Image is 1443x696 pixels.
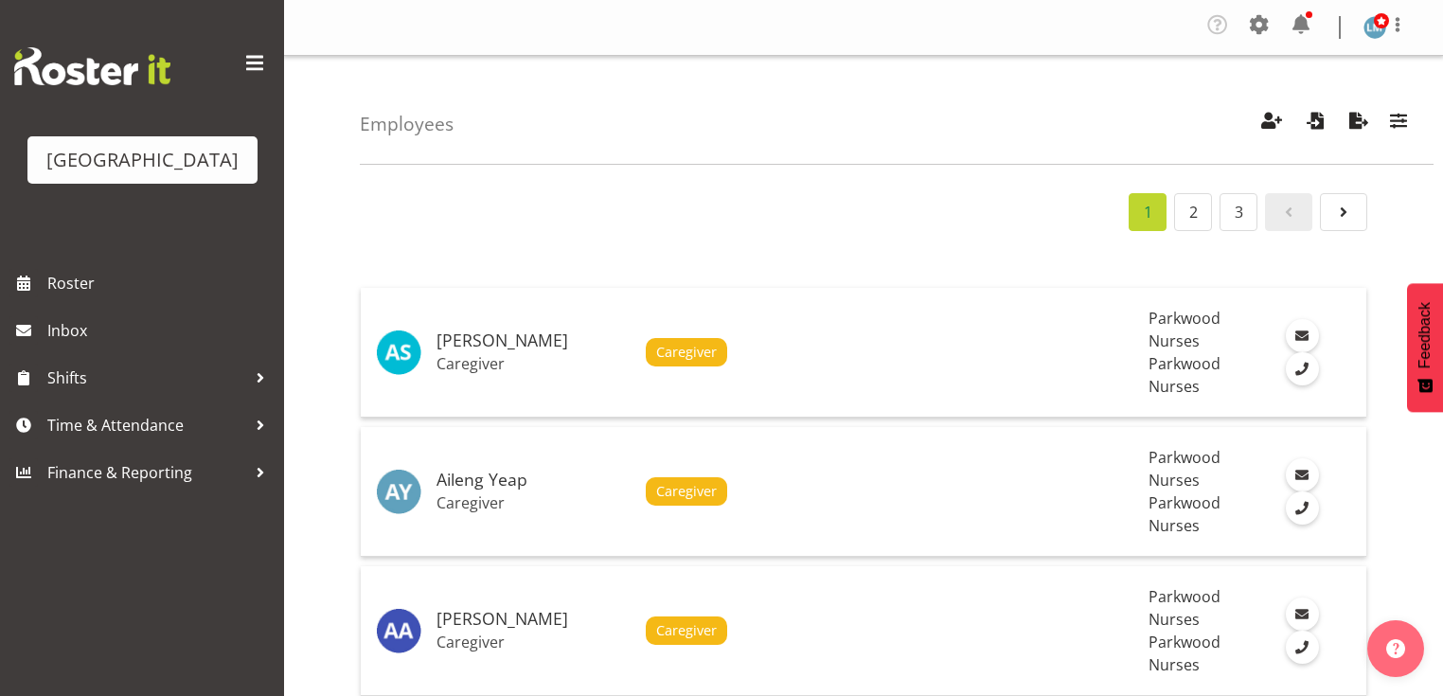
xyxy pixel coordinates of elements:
button: Create Employees [1252,103,1292,145]
button: Import Employees [1295,103,1335,145]
h4: Employees [360,114,454,134]
button: Feedback - Show survey [1407,283,1443,412]
span: Parkwood Nurses [1149,308,1220,351]
span: Parkwood Nurses [1149,632,1220,675]
p: Caregiver [436,354,631,373]
img: alem-abreha11412.jpg [376,608,421,653]
span: Time & Attendance [47,411,246,439]
a: Call Employee [1286,352,1319,385]
span: Parkwood Nurses [1149,447,1220,491]
a: Email Employee [1286,598,1319,631]
img: abigail-savage8394.jpg [376,330,421,375]
span: Feedback [1416,302,1434,368]
a: Email Employee [1286,319,1319,352]
span: Roster [47,269,275,297]
img: help-xxl-2.png [1386,639,1405,658]
img: lesley-mckenzie127.jpg [1363,16,1386,39]
a: Email Employee [1286,458,1319,491]
button: Export Employees [1339,103,1379,145]
a: Call Employee [1286,491,1319,525]
span: Caregiver [656,342,717,363]
button: Filter Employees [1379,103,1418,145]
a: Page 2. [1174,193,1212,231]
h5: [PERSON_NAME] [436,610,631,629]
img: aileng-yeap621.jpg [376,469,421,514]
a: Page 3. [1220,193,1257,231]
span: Parkwood Nurses [1149,353,1220,397]
span: Inbox [47,316,275,345]
p: Caregiver [436,493,631,512]
span: Caregiver [656,481,717,502]
a: Page 0. [1265,193,1312,231]
div: [GEOGRAPHIC_DATA] [46,146,239,174]
p: Caregiver [436,633,631,651]
span: Caregiver [656,620,717,641]
h5: Aileng Yeap [436,471,631,490]
h5: [PERSON_NAME] [436,331,631,350]
span: Parkwood Nurses [1149,492,1220,536]
span: Shifts [47,364,246,392]
span: Finance & Reporting [47,458,246,487]
a: Page 2. [1320,193,1367,231]
img: Rosterit website logo [14,47,170,85]
a: Call Employee [1286,631,1319,664]
span: Parkwood Nurses [1149,586,1220,630]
